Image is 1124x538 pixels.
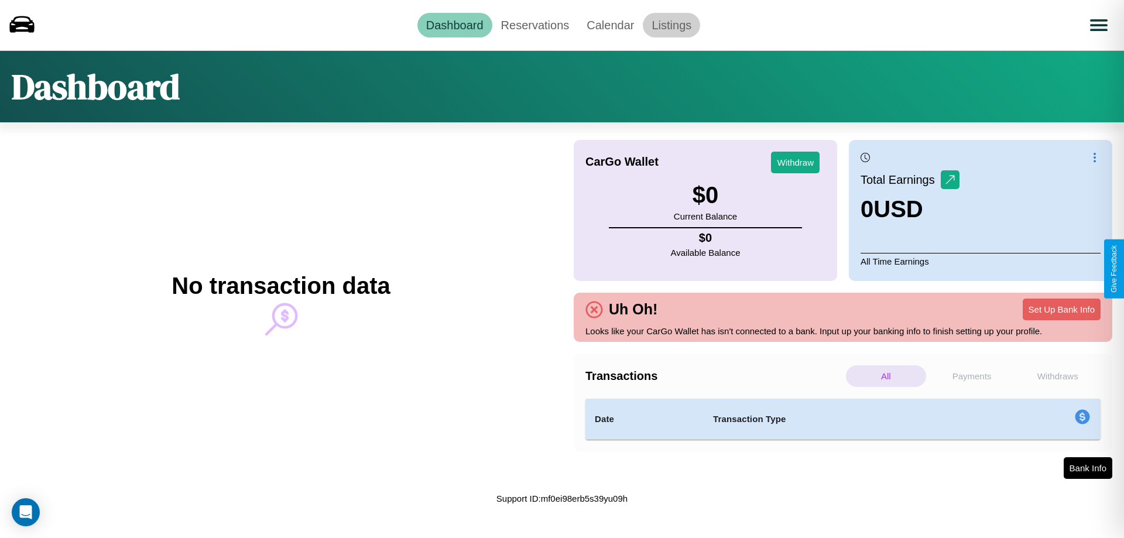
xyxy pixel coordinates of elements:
p: Total Earnings [861,169,941,190]
div: Give Feedback [1110,245,1118,293]
h4: Uh Oh! [603,301,663,318]
p: Withdraws [1017,365,1098,387]
table: simple table [585,399,1101,440]
button: Set Up Bank Info [1023,299,1101,320]
button: Withdraw [771,152,820,173]
p: Available Balance [671,245,741,261]
button: Open menu [1082,9,1115,42]
h3: $ 0 [674,182,737,208]
a: Reservations [492,13,578,37]
p: All [846,365,926,387]
a: Dashboard [417,13,492,37]
p: Payments [932,365,1012,387]
h2: No transaction data [172,273,390,299]
a: Calendar [578,13,643,37]
div: Open Intercom Messenger [12,498,40,526]
a: Listings [643,13,700,37]
h4: $ 0 [671,231,741,245]
p: Support ID: mf0ei98erb5s39yu09h [496,491,628,506]
p: All Time Earnings [861,253,1101,269]
p: Current Balance [674,208,737,224]
h3: 0 USD [861,196,959,222]
h4: Date [595,412,694,426]
button: Bank Info [1064,457,1112,479]
h4: CarGo Wallet [585,155,659,169]
h1: Dashboard [12,63,180,111]
p: Looks like your CarGo Wallet has isn't connected to a bank. Input up your banking info to finish ... [585,323,1101,339]
h4: Transaction Type [713,412,979,426]
h4: Transactions [585,369,843,383]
